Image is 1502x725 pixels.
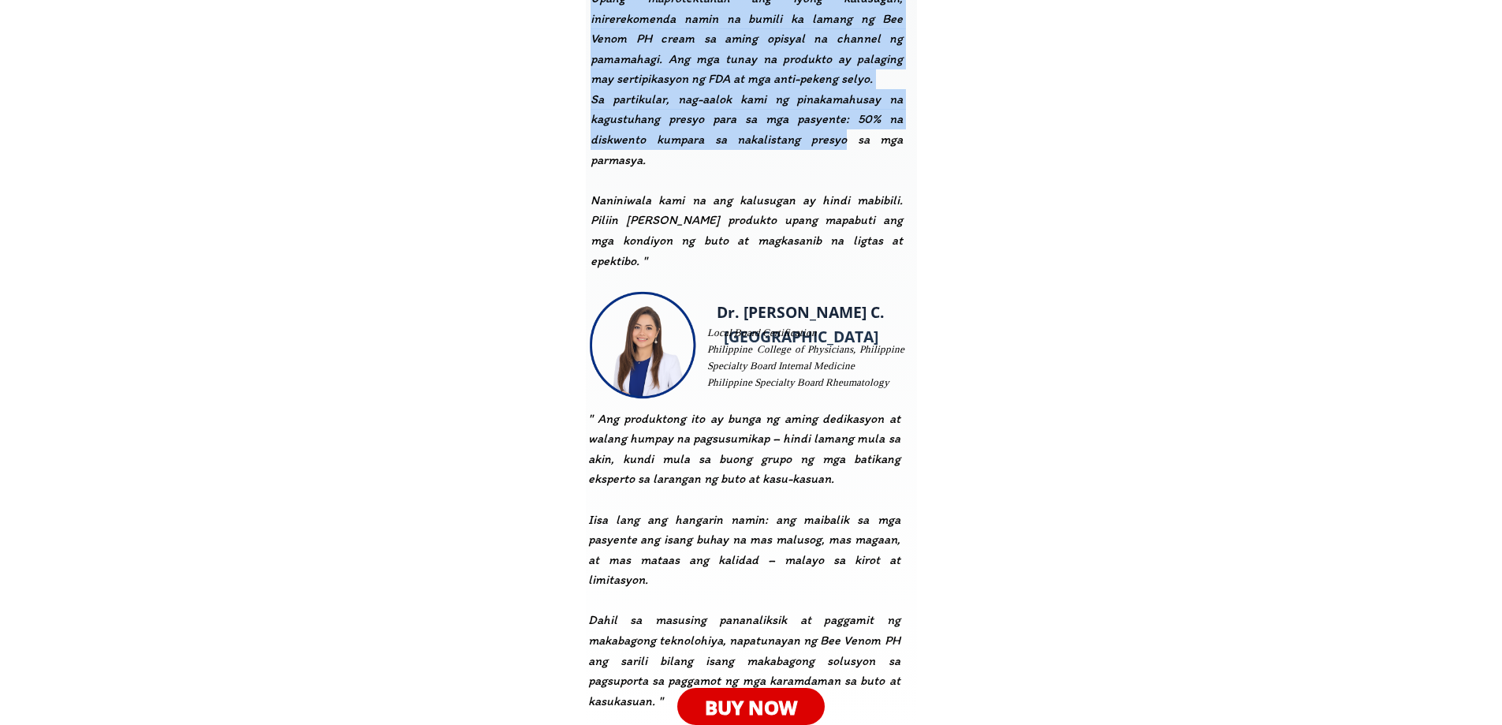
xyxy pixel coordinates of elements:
[707,343,904,372] font: Philippine College of Physicians, Philippine Specialty Board Internal Medicine
[591,192,903,268] font: Naniniwala kami na ang kalusugan ay hindi mabibili. Piliin [PERSON_NAME] produkto upang mapabuti ...
[717,301,885,347] font: Dr. [PERSON_NAME] C. [GEOGRAPHIC_DATA]
[591,92,903,167] font: Sa partikular, nag-aalok kami ng pinakamahusay na kagustuhang presyo para sa mga pasyente: 50% na...
[707,376,889,388] font: Philippine Specialty Board Rheumatology
[707,327,817,338] font: Local Board Certification
[705,694,797,720] font: BUY NOW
